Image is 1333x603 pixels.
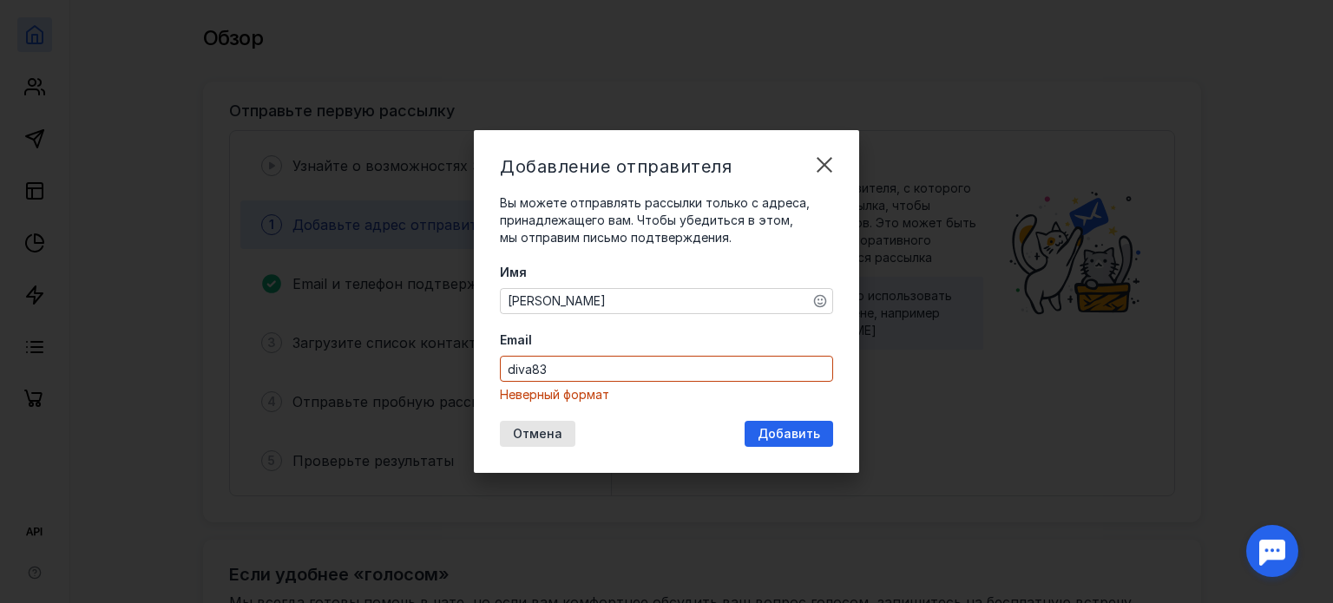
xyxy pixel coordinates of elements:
[500,156,732,177] span: Добавление отправителя
[758,427,820,442] span: Добавить
[500,195,810,245] span: Вы можете отправлять рассылки только с адреса, принадлежащего вам. Чтобы убедиться в этом, мы отп...
[500,264,527,281] span: Имя
[745,421,833,447] button: Добавить
[500,331,532,349] span: Email
[500,421,575,447] button: Отмена
[513,427,562,442] span: Отмена
[501,289,832,313] textarea: [PERSON_NAME]
[500,386,833,403] div: Неверный формат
